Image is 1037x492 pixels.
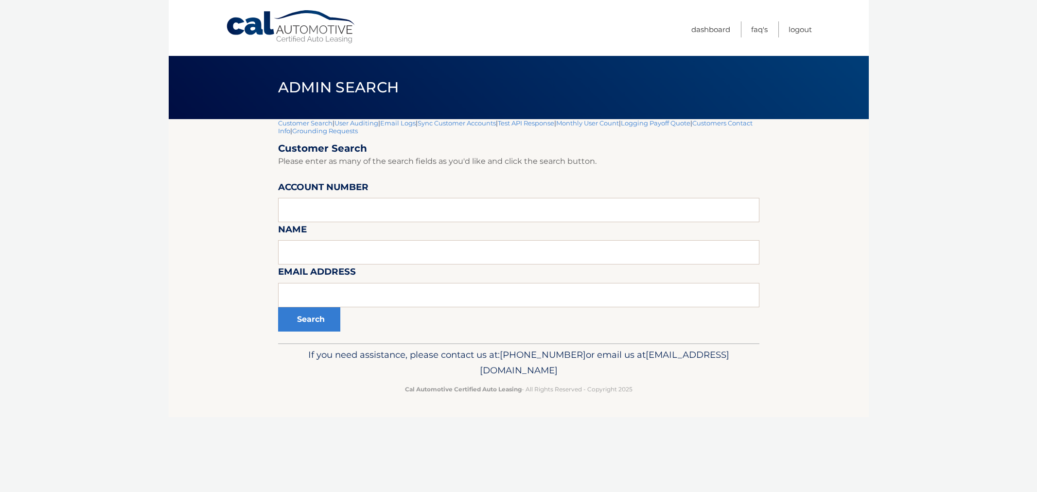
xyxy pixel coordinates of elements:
a: Customers Contact Info [278,119,753,135]
a: Email Logs [380,119,416,127]
p: - All Rights Reserved - Copyright 2025 [284,384,753,394]
a: Monthly User Count [556,119,619,127]
a: Customer Search [278,119,333,127]
a: Grounding Requests [292,127,358,135]
a: Logout [789,21,812,37]
label: Name [278,222,307,240]
a: Test API Response [498,119,554,127]
a: Sync Customer Accounts [418,119,496,127]
span: [PHONE_NUMBER] [500,349,586,360]
h2: Customer Search [278,142,759,155]
div: | | | | | | | | [278,119,759,343]
p: If you need assistance, please contact us at: or email us at [284,347,753,378]
label: Account Number [278,180,369,198]
strong: Cal Automotive Certified Auto Leasing [405,386,522,393]
span: Admin Search [278,78,399,96]
a: Dashboard [691,21,730,37]
a: FAQ's [751,21,768,37]
label: Email Address [278,264,356,282]
a: Logging Payoff Quote [621,119,690,127]
p: Please enter as many of the search fields as you'd like and click the search button. [278,155,759,168]
a: User Auditing [334,119,378,127]
a: Cal Automotive [226,10,357,44]
button: Search [278,307,340,332]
